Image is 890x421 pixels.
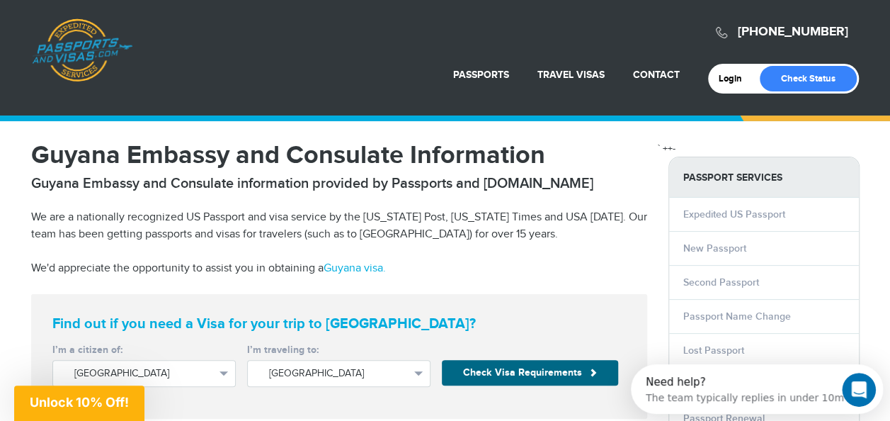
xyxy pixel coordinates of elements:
h2: Guyana Embassy and Consulate information provided by Passports and [DOMAIN_NAME] [31,175,647,192]
a: Expedited US Passport [683,208,785,220]
button: [GEOGRAPHIC_DATA] [52,360,236,387]
strong: PASSPORT SERVICES [669,157,859,198]
a: Lost Passport [683,344,744,357]
button: [GEOGRAPHIC_DATA] [247,360,430,387]
span: Unlock 10% Off! [30,395,129,410]
div: Open Intercom Messenger [6,6,255,45]
a: Check Status [760,66,857,91]
a: Passports [453,69,509,81]
div: Need help? [15,12,213,23]
label: I’m a citizen of: [52,343,236,357]
a: Second Passport [683,276,759,288]
span: [GEOGRAPHIC_DATA] [269,366,409,381]
label: I’m traveling to: [247,343,430,357]
strong: Find out if you need a Visa for your trip to [GEOGRAPHIC_DATA]? [52,315,626,332]
a: Guyana visa. [324,262,386,275]
a: New Passport [683,242,746,254]
a: Travel Visas [537,69,605,81]
div: The team typically replies in under 10m [15,23,213,38]
a: [PHONE_NUMBER] [738,24,848,40]
a: Passports & [DOMAIN_NAME] [32,18,132,82]
iframe: Intercom live chat [842,373,876,407]
span: [GEOGRAPHIC_DATA] [74,366,214,381]
a: Contact [633,69,680,81]
p: We'd appreciate the opportunity to assist you in obtaining a [31,260,647,277]
a: Login [719,73,752,84]
div: Unlock 10% Off! [14,386,144,421]
button: Check Visa Requirements [442,360,618,386]
iframe: Intercom live chat discovery launcher [631,364,883,414]
h1: Guyana Embassy and Consulate Information [31,142,647,168]
p: We are a nationally recognized US Passport and visa service by the [US_STATE] Post, [US_STATE] Ti... [31,209,647,243]
a: Passport Name Change [683,310,791,322]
